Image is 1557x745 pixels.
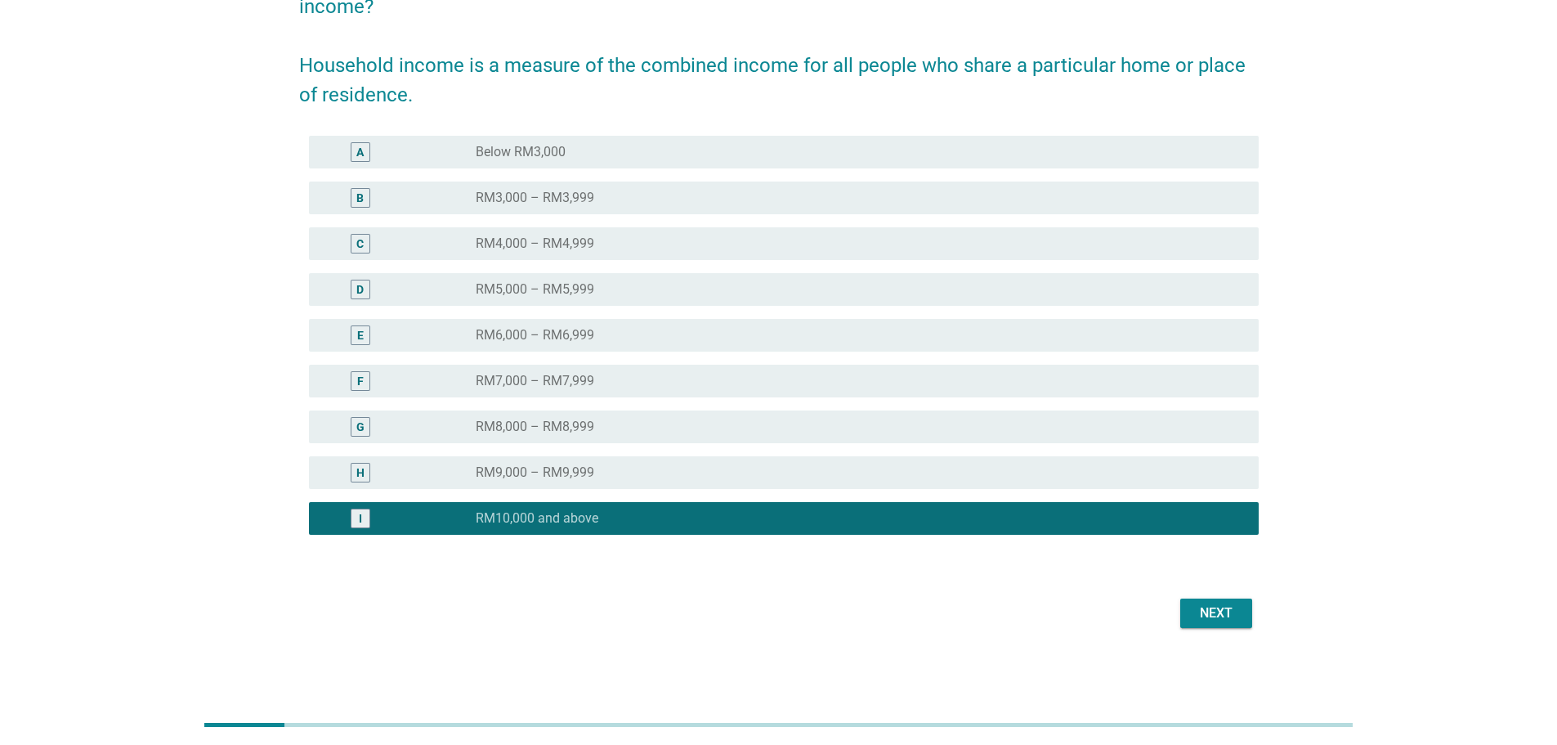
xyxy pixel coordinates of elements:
div: F [357,372,364,389]
label: RM9,000 – RM9,999 [476,465,594,481]
label: RM3,000 – RM3,999 [476,190,594,206]
label: RM6,000 – RM6,999 [476,327,594,343]
div: D [356,280,364,298]
label: RM8,000 – RM8,999 [476,419,594,435]
label: Below RM3,000 [476,144,566,160]
div: A [356,143,364,160]
div: E [357,326,364,343]
label: RM5,000 – RM5,999 [476,281,594,298]
label: RM4,000 – RM4,999 [476,236,594,252]
div: H [356,464,365,481]
div: G [356,418,365,435]
label: RM7,000 – RM7,999 [476,373,594,389]
div: Next [1193,604,1239,623]
button: Next [1180,599,1252,628]
div: I [359,509,362,527]
div: C [356,235,364,252]
label: RM10,000 and above [476,510,598,527]
div: B [356,189,364,206]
